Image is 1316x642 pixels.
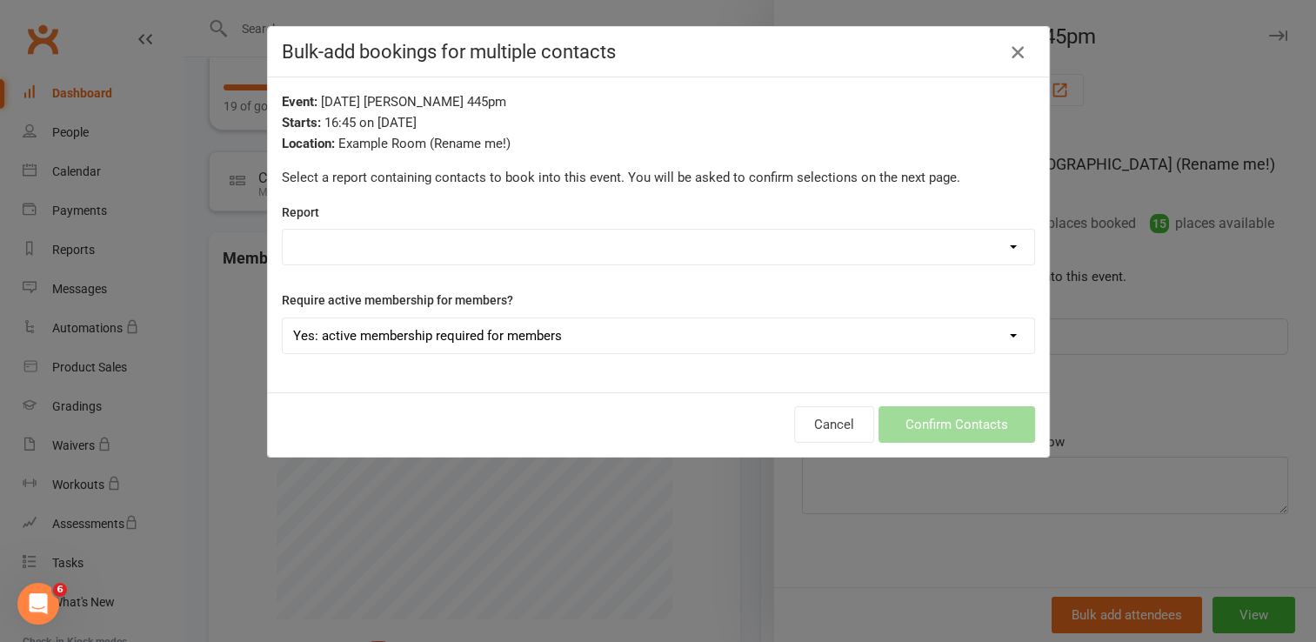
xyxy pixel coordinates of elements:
div: 16:45 on [DATE] [282,112,1035,133]
button: Cancel [794,406,874,443]
iframe: Intercom live chat [17,583,59,625]
button: Close [1004,38,1032,66]
strong: Location: [282,136,335,151]
strong: Starts: [282,115,321,130]
strong: Event: [282,94,317,110]
div: [DATE] [PERSON_NAME] 445pm [282,91,1035,112]
h4: Bulk-add bookings for multiple contacts [282,41,1035,63]
p: Select a report containing contacts to book into this event. You will be asked to confirm selecti... [282,167,1035,188]
label: Report [282,203,319,222]
label: Require active membership for members? [282,291,513,310]
div: Example Room (Rename me!) [282,133,1035,154]
span: 6 [53,583,67,597]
